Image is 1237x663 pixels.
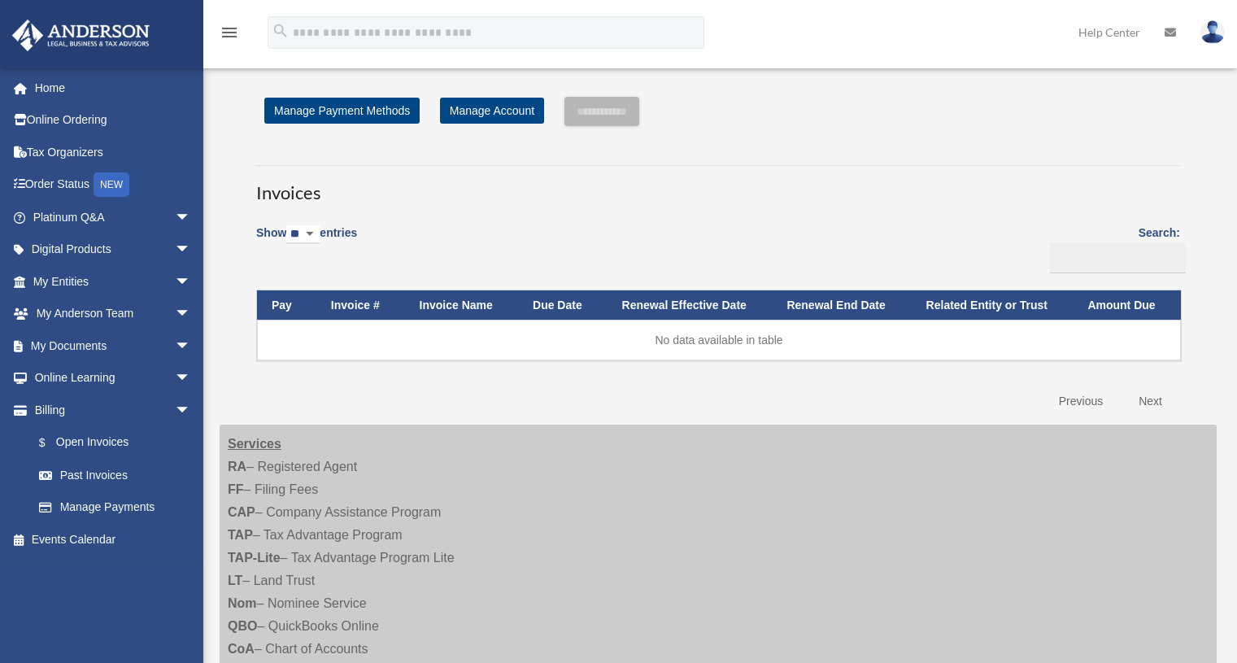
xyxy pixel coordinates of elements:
[256,223,357,260] label: Show entries
[11,362,216,395] a: Online Learningarrow_drop_down
[518,290,608,321] th: Due Date: activate to sort column ascending
[228,619,257,633] strong: QBO
[175,329,207,363] span: arrow_drop_down
[11,233,216,266] a: Digital Productsarrow_drop_down
[228,437,281,451] strong: Services
[23,491,207,524] a: Manage Payments
[228,551,281,565] strong: TAP-Lite
[316,290,405,321] th: Invoice #: activate to sort column ascending
[11,72,216,104] a: Home
[228,574,242,587] strong: LT
[11,298,216,330] a: My Anderson Teamarrow_drop_down
[772,290,911,321] th: Renewal End Date: activate to sort column ascending
[257,320,1181,360] td: No data available in table
[23,459,207,491] a: Past Invoices
[272,22,290,40] i: search
[175,298,207,331] span: arrow_drop_down
[608,290,773,321] th: Renewal Effective Date: activate to sort column ascending
[7,20,155,51] img: Anderson Advisors Platinum Portal
[264,98,420,124] a: Manage Payment Methods
[1050,242,1186,273] input: Search:
[912,290,1074,321] th: Related Entity or Trust: activate to sort column ascending
[175,265,207,299] span: arrow_drop_down
[228,482,244,496] strong: FF
[94,172,129,197] div: NEW
[228,528,253,542] strong: TAP
[11,265,216,298] a: My Entitiesarrow_drop_down
[228,642,255,656] strong: CoA
[257,290,316,321] th: Pay: activate to sort column descending
[175,394,207,427] span: arrow_drop_down
[1047,385,1115,418] a: Previous
[11,201,216,233] a: Platinum Q&Aarrow_drop_down
[228,596,257,610] strong: Nom
[11,523,216,556] a: Events Calendar
[1073,290,1181,321] th: Amount Due: activate to sort column ascending
[11,329,216,362] a: My Documentsarrow_drop_down
[11,104,216,137] a: Online Ordering
[440,98,544,124] a: Manage Account
[175,233,207,267] span: arrow_drop_down
[1200,20,1225,44] img: User Pic
[23,426,199,460] a: $Open Invoices
[286,225,320,244] select: Showentries
[1044,223,1180,273] label: Search:
[11,136,216,168] a: Tax Organizers
[405,290,518,321] th: Invoice Name: activate to sort column ascending
[11,394,207,426] a: Billingarrow_drop_down
[175,362,207,395] span: arrow_drop_down
[220,28,239,42] a: menu
[228,460,246,473] strong: RA
[11,168,216,202] a: Order StatusNEW
[220,23,239,42] i: menu
[256,165,1180,206] h3: Invoices
[1126,385,1174,418] a: Next
[48,433,56,453] span: $
[175,201,207,234] span: arrow_drop_down
[228,505,255,519] strong: CAP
